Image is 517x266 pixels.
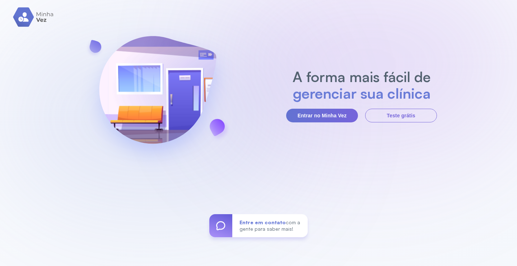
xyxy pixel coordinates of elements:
[13,7,54,27] img: logo.svg
[289,68,434,85] h2: A forma mais fácil de
[286,109,358,122] button: Entrar no Minha Vez
[239,219,286,225] span: Entre em contato
[289,85,434,102] h2: gerenciar sua clínica
[232,214,308,237] div: com a gente para saber mais!
[365,109,437,122] button: Teste grátis
[209,214,308,237] a: Entre em contatocom a gente para saber mais!
[80,17,235,173] img: banner-login.svg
